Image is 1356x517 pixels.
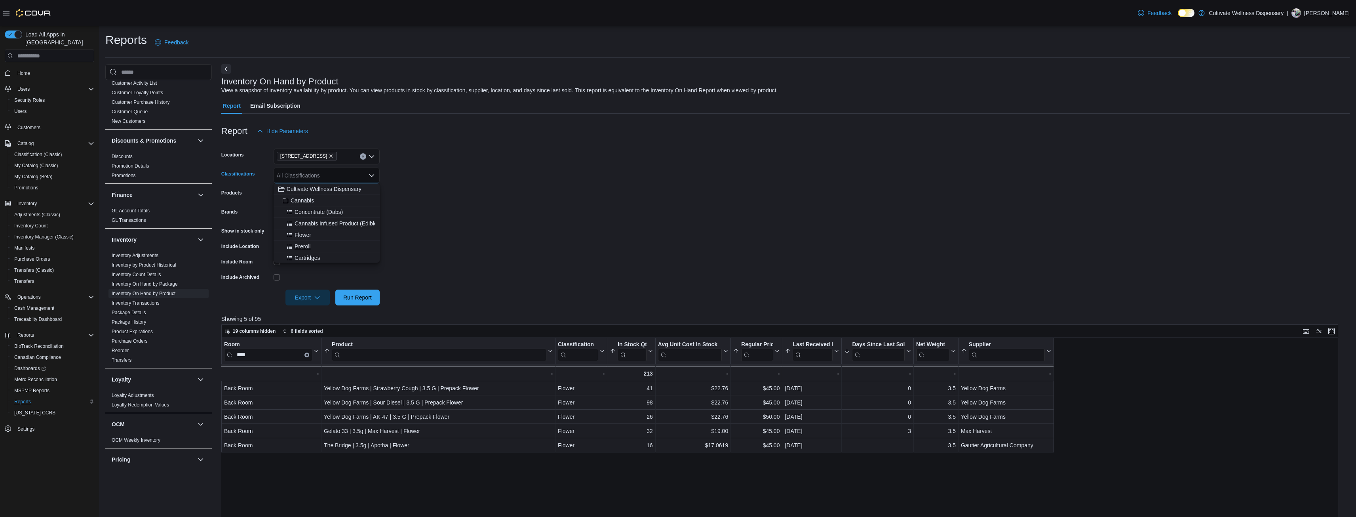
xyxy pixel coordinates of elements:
[11,172,56,181] a: My Catalog (Beta)
[11,277,37,286] a: Transfers
[112,393,154,398] a: Loyalty Adjustments
[14,139,94,148] span: Catalog
[2,198,97,209] button: Inventory
[733,341,780,361] button: Regular Price
[14,212,60,218] span: Adjustments (Classic)
[280,152,327,160] span: [STREET_ADDRESS]
[2,122,97,133] button: Customers
[8,182,97,193] button: Promotions
[14,84,94,94] span: Users
[332,341,546,361] div: Product
[112,99,170,105] a: Customer Purchase History
[2,330,97,341] button: Reports
[112,310,146,315] a: Package Details
[290,290,325,305] span: Export
[8,149,97,160] button: Classification (Classic)
[164,38,188,46] span: Feedback
[8,242,97,254] button: Manifests
[916,341,949,349] div: Net Weight
[11,161,94,170] span: My Catalog (Classic)
[14,424,94,434] span: Settings
[224,341,312,349] div: Room
[916,341,949,361] div: Net Weight
[221,171,255,177] label: Classifications
[274,218,380,229] button: Cannabis Infused Product (Edible)
[112,272,161,277] a: Inventory Count Details
[112,281,178,287] a: Inventory On Hand by Package
[11,315,94,324] span: Traceabilty Dashboard
[8,363,97,374] a: Dashboards
[112,271,161,278] span: Inventory Count Details
[112,208,150,214] a: GL Account Totals
[1209,8,1284,18] p: Cultivate Wellness Dispensary
[844,369,911,378] div: -
[11,397,34,406] a: Reports
[196,420,205,429] button: OCM
[14,97,45,103] span: Security Roles
[961,369,1051,378] div: -
[112,208,150,214] span: GL Account Totals
[11,277,94,286] span: Transfers
[14,424,38,434] a: Settings
[793,341,833,361] div: Last Received Date
[1291,8,1301,18] div: Grender Wilborn
[11,375,94,384] span: Metrc Reconciliation
[112,420,194,428] button: OCM
[618,341,647,349] div: In Stock Qty
[11,353,94,362] span: Canadian Compliance
[793,341,833,349] div: Last Received Date
[785,383,839,393] div: [DATE]
[11,364,49,373] a: Dashboards
[335,290,380,305] button: Run Report
[112,191,194,199] button: Finance
[112,90,163,96] span: Customer Loyalty Points
[112,329,153,334] a: Product Expirations
[11,243,94,253] span: Manifests
[11,341,94,351] span: BioTrack Reconciliation
[17,86,30,92] span: Users
[11,107,30,116] a: Users
[658,369,728,378] div: -
[11,183,94,193] span: Promotions
[1147,9,1172,17] span: Feedback
[112,437,160,443] a: OCM Weekly Inventory
[8,171,97,182] button: My Catalog (Beta)
[8,209,97,220] button: Adjustments (Classic)
[11,303,94,313] span: Cash Management
[11,150,94,159] span: Classification (Classic)
[112,300,160,306] span: Inventory Transactions
[112,291,175,296] a: Inventory On Hand by Product
[785,341,839,361] button: Last Received Date
[11,353,64,362] a: Canadian Compliance
[223,98,241,114] span: Report
[112,163,149,169] span: Promotion Details
[969,341,1045,361] div: Supplier
[304,353,309,357] button: Clear input
[11,341,67,351] a: BioTrack Reconciliation
[14,330,37,340] button: Reports
[112,109,148,115] span: Customer Queue
[112,376,194,383] button: Loyalty
[14,84,33,94] button: Users
[11,183,42,193] a: Promotions
[221,259,253,265] label: Include Room
[14,316,62,322] span: Traceabilty Dashboard
[969,341,1045,349] div: Supplier
[2,84,97,95] button: Users
[11,254,94,264] span: Purchase Orders
[112,118,145,124] a: New Customers
[5,64,94,455] nav: Complex example
[558,341,605,361] button: Classification
[14,343,64,349] span: BioTrack Reconciliation
[11,232,77,242] a: Inventory Manager (Classic)
[11,364,94,373] span: Dashboards
[324,369,553,378] div: -
[11,161,61,170] a: My Catalog (Classic)
[14,234,74,240] span: Inventory Manager (Classic)
[112,154,133,159] a: Discounts
[112,253,158,258] a: Inventory Adjustments
[610,383,653,393] div: 41
[274,229,380,241] button: Flower
[112,319,146,325] span: Package History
